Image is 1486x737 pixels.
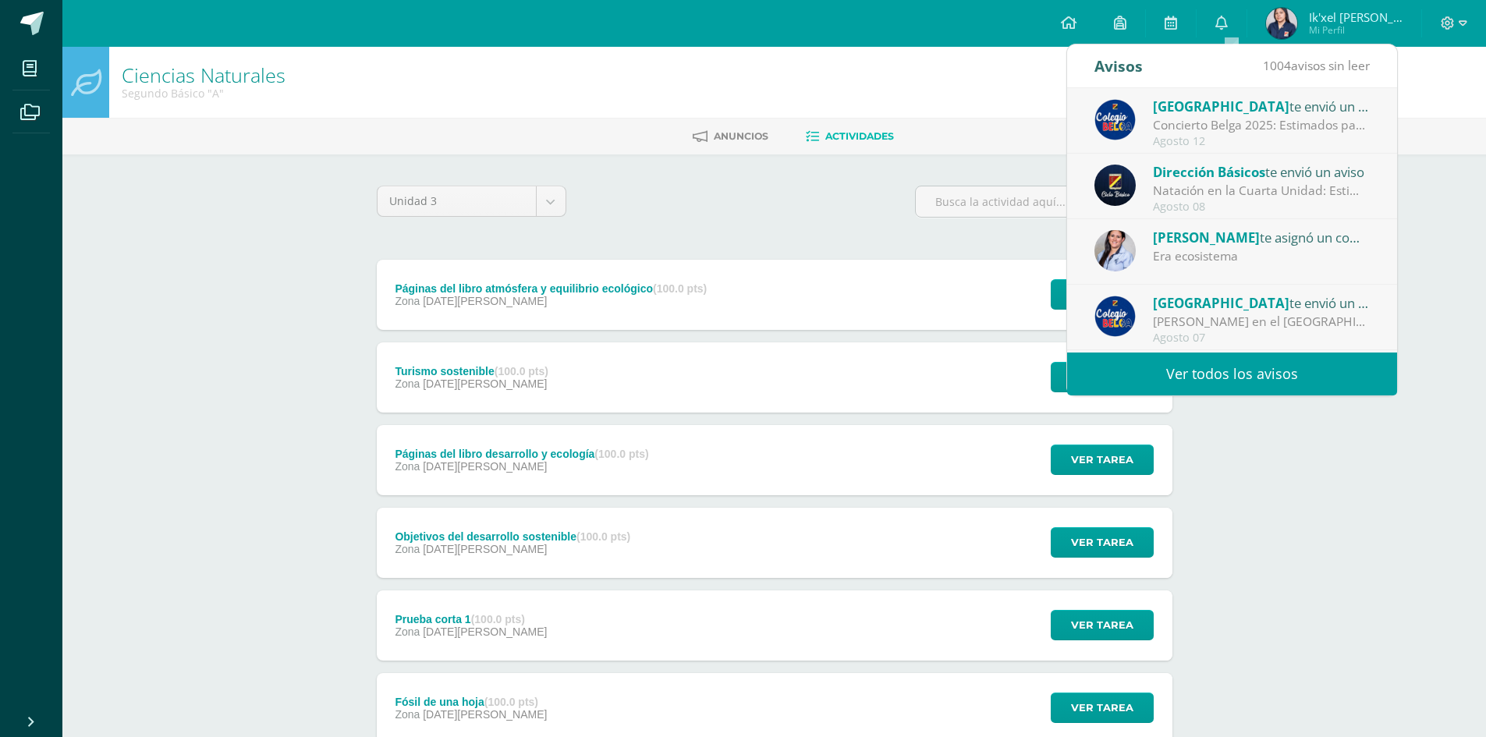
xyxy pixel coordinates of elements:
[395,530,630,543] div: Objetivos del desarrollo sostenible
[395,460,420,473] span: Zona
[1153,116,1370,134] div: Concierto Belga 2025: Estimados padres y madres de familia: Les saludamos cordialmente deseando q...
[1263,57,1291,74] span: 1004
[395,377,420,390] span: Zona
[495,365,548,377] strong: (100.0 pts)
[1153,161,1370,182] div: te envió un aviso
[1094,44,1143,87] div: Avisos
[1094,165,1136,206] img: 0125c0eac4c50c44750533c4a7747585.png
[395,613,547,625] div: Prueba corta 1
[395,625,420,638] span: Zona
[1153,135,1370,148] div: Agosto 12
[714,130,768,142] span: Anuncios
[395,282,707,295] div: Páginas del libro atmósfera y equilibrio ecológico
[653,282,707,295] strong: (100.0 pts)
[423,377,547,390] span: [DATE][PERSON_NAME]
[471,613,525,625] strong: (100.0 pts)
[423,625,547,638] span: [DATE][PERSON_NAME]
[423,460,547,473] span: [DATE][PERSON_NAME]
[1094,296,1136,337] img: 919ad801bb7643f6f997765cf4083301.png
[576,530,630,543] strong: (100.0 pts)
[389,186,524,216] span: Unidad 3
[1071,693,1133,722] span: Ver tarea
[1309,23,1403,37] span: Mi Perfil
[122,86,285,101] div: Segundo Básico 'A'
[378,186,566,216] a: Unidad 3
[1153,292,1370,313] div: te envió un aviso
[423,295,547,307] span: [DATE][PERSON_NAME]
[1094,99,1136,140] img: 919ad801bb7643f6f997765cf4083301.png
[395,696,547,708] div: Fósil de una hoja
[1051,279,1154,310] button: Ver tarea
[1266,8,1297,39] img: 59943df474bd03b2282ebae1045e97d1.png
[1051,445,1154,475] button: Ver tarea
[1051,362,1154,392] button: Ver tarea
[484,696,538,708] strong: (100.0 pts)
[1153,229,1260,246] span: [PERSON_NAME]
[1051,527,1154,558] button: Ver tarea
[1153,331,1370,345] div: Agosto 07
[1153,313,1370,331] div: Abuelitos Heladeros en el Colegio Belga.: Estimados padres y madres de familia: Les saludamos cor...
[916,186,1171,217] input: Busca la actividad aquí...
[395,448,648,460] div: Páginas del libro desarrollo y ecología
[1153,247,1370,265] div: Era ecosistema
[423,708,547,721] span: [DATE][PERSON_NAME]
[395,365,548,377] div: Turismo sostenible
[1051,693,1154,723] button: Ver tarea
[1153,227,1370,247] div: te asignó un comentario en 'Páginas del libro ecosistemas' para 'Ciencias Naturales'
[1071,528,1133,557] span: Ver tarea
[1067,353,1397,395] a: Ver todos los avisos
[1071,611,1133,640] span: Ver tarea
[423,543,547,555] span: [DATE][PERSON_NAME]
[806,124,894,149] a: Actividades
[693,124,768,149] a: Anuncios
[1309,9,1403,25] span: Ik'xel [PERSON_NAME]
[395,295,420,307] span: Zona
[1153,163,1265,181] span: Dirección Básicos
[395,708,420,721] span: Zona
[122,62,285,88] a: Ciencias Naturales
[1153,97,1289,115] span: [GEOGRAPHIC_DATA]
[122,64,285,86] h1: Ciencias Naturales
[1153,182,1370,200] div: Natación en la Cuarta Unidad: Estimados padres y madres de familia: Reciban un cordial saludo des...
[1071,445,1133,474] span: Ver tarea
[1153,200,1370,214] div: Agosto 08
[1263,57,1370,74] span: avisos sin leer
[395,543,420,555] span: Zona
[1094,230,1136,271] img: aa878318b5e0e33103c298c3b86d4ee8.png
[825,130,894,142] span: Actividades
[1051,610,1154,640] button: Ver tarea
[1153,96,1370,116] div: te envió un aviso
[594,448,648,460] strong: (100.0 pts)
[1153,294,1289,312] span: [GEOGRAPHIC_DATA]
